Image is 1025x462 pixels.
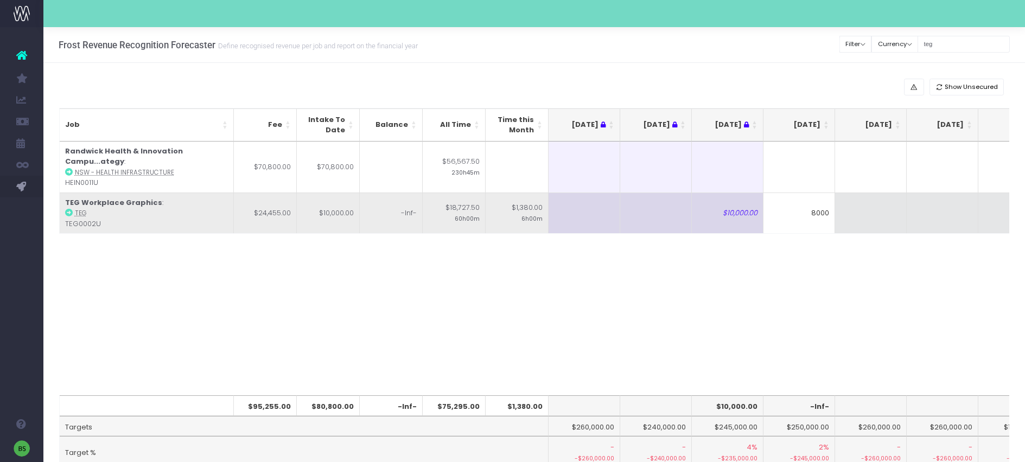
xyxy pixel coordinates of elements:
[455,213,480,223] small: 60h00m
[610,442,614,453] span: -
[360,395,423,416] th: -Inf-
[907,108,978,142] th: Nov 25: activate to sort column ascending
[682,442,686,453] span: -
[871,36,918,53] button: Currency
[763,416,835,437] td: $250,000.00
[234,108,297,142] th: Fee: activate to sort column ascending
[819,442,829,453] span: 2%
[297,142,360,193] td: $70,800.00
[918,36,1010,53] input: Search...
[969,442,972,453] span: -
[60,193,234,234] td: : TEG0002U
[234,142,297,193] td: $70,800.00
[521,213,543,223] small: 6h00m
[297,395,360,416] th: $80,800.00
[234,193,297,234] td: $24,455.00
[360,108,423,142] th: Balance: activate to sort column ascending
[692,193,763,234] td: $10,000.00
[486,108,549,142] th: Time this Month: activate to sort column ascending
[620,416,692,437] td: $240,000.00
[75,209,87,217] abbr: TEG
[297,108,360,142] th: Intake To Date: activate to sort column ascending
[549,108,620,142] th: Jun 25 : activate to sort column ascending
[747,442,757,453] span: 4%
[486,395,549,416] th: $1,380.00
[234,395,297,416] th: $95,255.00
[60,108,234,142] th: Job: activate to sort column ascending
[692,108,763,142] th: Aug 25 : activate to sort column ascending
[60,416,549,437] td: Targets
[451,167,480,177] small: 230h45m
[486,193,549,234] td: $1,380.00
[907,416,978,437] td: $260,000.00
[945,82,998,92] span: Show Unsecured
[14,440,30,457] img: images/default_profile_image.png
[692,395,763,416] th: $10,000.00
[59,40,418,50] h3: Frost Revenue Recognition Forecaster
[75,168,174,177] abbr: NSW - Health Infrastructure
[897,442,901,453] span: -
[839,36,872,53] button: Filter
[835,108,907,142] th: Oct 25: activate to sort column ascending
[692,416,763,437] td: $245,000.00
[423,108,486,142] th: All Time: activate to sort column ascending
[423,395,486,416] th: $75,295.00
[929,79,1004,95] button: Show Unsecured
[65,146,183,167] strong: Randwick Health & Innovation Campu...ategy
[620,108,692,142] th: Jul 25 : activate to sort column ascending
[65,197,162,208] strong: TEG Workplace Graphics
[297,193,360,234] td: $10,000.00
[423,142,486,193] td: $56,567.50
[835,416,907,437] td: $260,000.00
[549,416,620,437] td: $260,000.00
[763,395,835,416] th: -Inf-
[60,142,234,193] td: : HEIN0011U
[360,193,423,234] td: -Inf-
[215,40,418,50] small: Define recognised revenue per job and report on the financial year
[763,108,835,142] th: Sep 25: activate to sort column ascending
[423,193,486,234] td: $18,727.50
